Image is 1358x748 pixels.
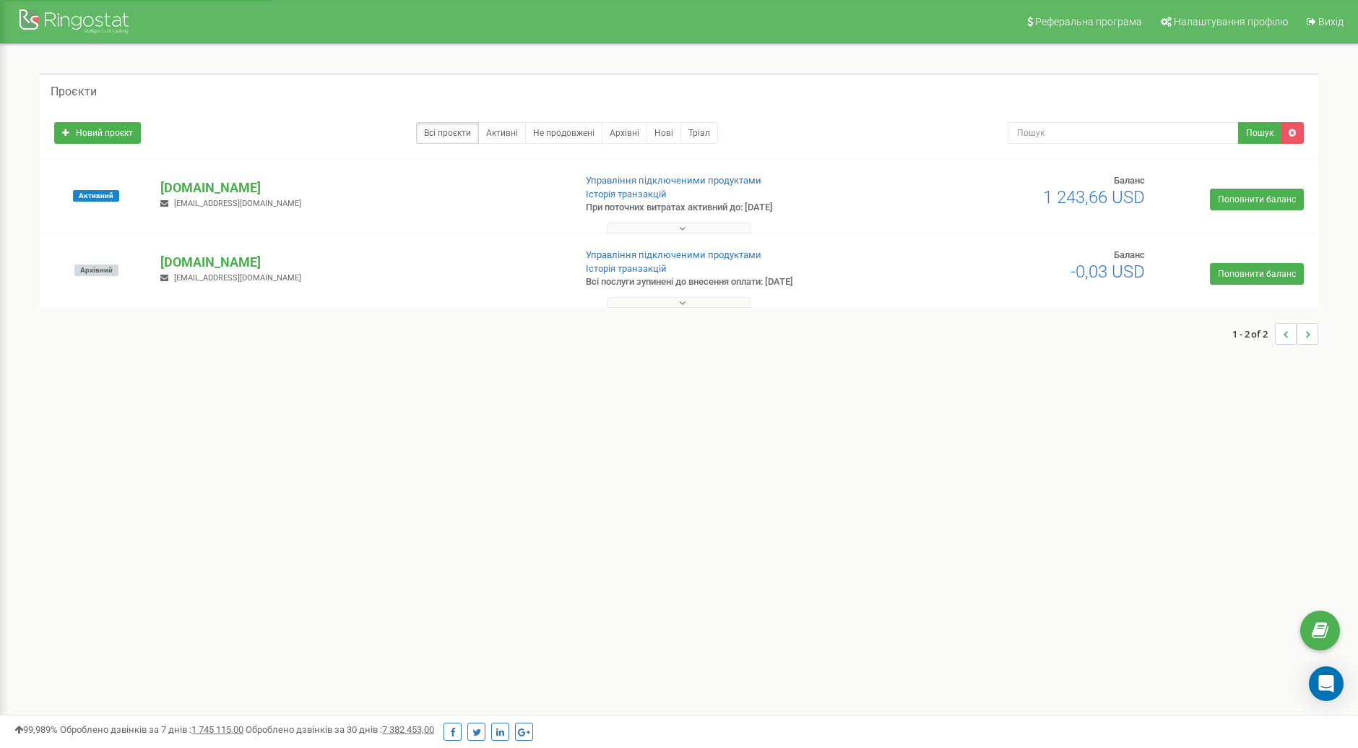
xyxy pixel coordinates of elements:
span: Оброблено дзвінків за 30 днів : [246,724,434,735]
p: Всі послуги зупинені до внесення оплати: [DATE] [586,275,882,289]
button: Пошук [1238,122,1281,144]
nav: ... [1232,309,1318,359]
a: Архівні [602,122,647,144]
p: При поточних витратах активний до: [DATE] [586,201,882,215]
a: Управління підключеними продуктами [586,249,761,260]
div: Open Intercom Messenger [1309,666,1344,701]
span: 1 243,66 USD [1043,187,1145,207]
span: 99,989% [14,724,58,735]
a: Історія транзакцій [586,189,667,199]
a: Нові [646,122,681,144]
input: Пошук [1008,122,1239,144]
span: 1 - 2 of 2 [1232,323,1275,345]
a: Поповнити баланс [1210,263,1304,285]
a: Тріал [680,122,718,144]
p: [DOMAIN_NAME] [160,253,563,272]
span: Реферальна програма [1035,16,1142,27]
span: Баланс [1114,175,1145,186]
h5: Проєкти [51,85,97,98]
p: [DOMAIN_NAME] [160,179,563,197]
span: Архівний [74,265,118,276]
a: Новий проєкт [54,122,141,144]
a: Історія транзакцій [586,263,667,274]
u: 1 745 115,00 [191,724,243,735]
span: Налаштування профілю [1174,16,1288,27]
a: Активні [478,122,526,144]
span: Активний [73,190,119,202]
a: Управління підключеними продуктами [586,175,761,186]
span: -0,03 USD [1071,262,1145,282]
span: Вихід [1318,16,1344,27]
span: Оброблено дзвінків за 7 днів : [60,724,243,735]
span: [EMAIL_ADDRESS][DOMAIN_NAME] [174,273,301,283]
a: Поповнити баланс [1210,189,1304,210]
a: Всі проєкти [416,122,479,144]
a: Не продовжені [525,122,602,144]
span: [EMAIL_ADDRESS][DOMAIN_NAME] [174,199,301,208]
span: Баланс [1114,249,1145,260]
u: 7 382 453,00 [382,724,434,735]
